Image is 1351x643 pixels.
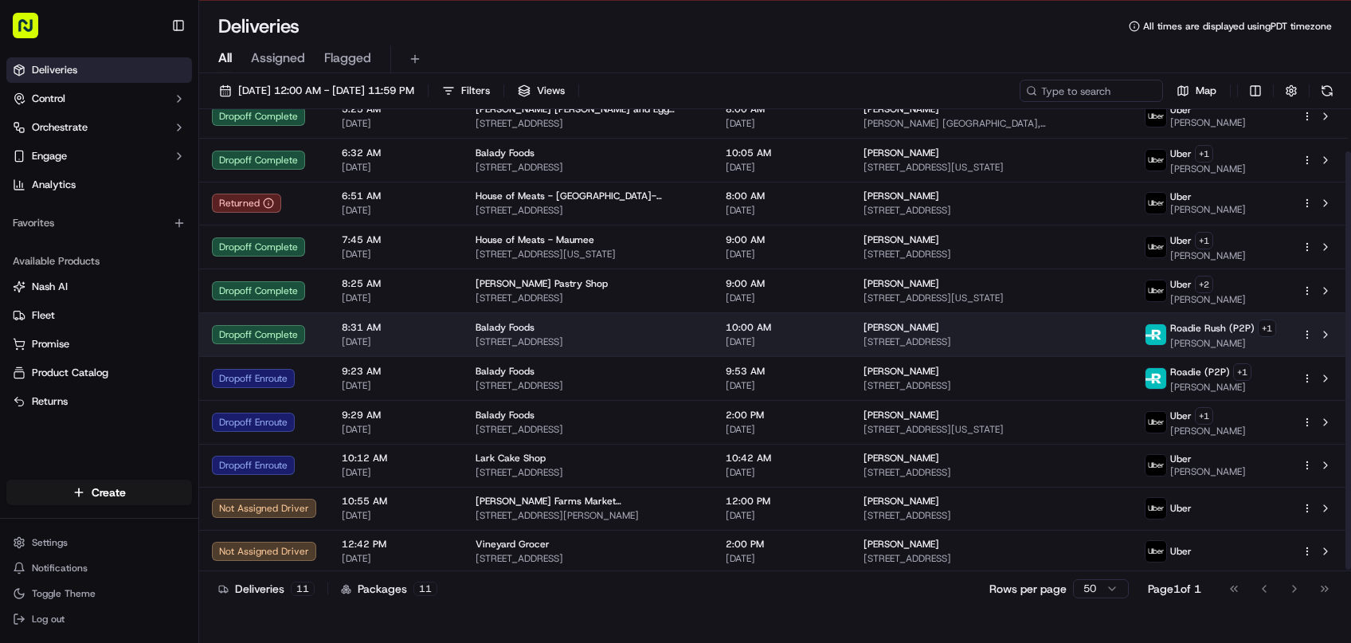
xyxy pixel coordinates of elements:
span: [PERSON_NAME] [863,190,939,202]
div: Packages [341,581,437,597]
button: Filters [435,80,497,102]
span: Balady Foods [476,147,535,159]
span: [DATE] [726,117,838,130]
button: [DATE] 12:00 AM - [DATE] 11:59 PM [212,80,421,102]
span: Flagged [324,49,371,68]
span: Filters [461,84,490,98]
span: [DATE] [726,423,838,436]
span: 8:00 AM [726,103,838,116]
span: [STREET_ADDRESS][US_STATE] [863,292,1119,304]
span: 7:45 AM [342,233,450,246]
img: roadie-logo-v2.jpg [1145,368,1166,389]
span: Uber [1170,147,1192,160]
img: uber-new-logo.jpeg [1145,193,1166,214]
button: Map [1169,80,1224,102]
a: Analytics [6,172,192,198]
button: Orchestrate [6,115,192,140]
span: [STREET_ADDRESS][US_STATE] [476,248,700,261]
span: [PERSON_NAME] [1170,465,1246,478]
span: 2:00 PM [726,538,838,551]
span: [DATE] [726,161,838,174]
span: [DATE] [726,335,838,348]
span: [DATE] [726,292,838,304]
span: [DATE] [342,292,450,304]
span: [PERSON_NAME] [1170,293,1246,306]
span: 10:55 AM [342,495,450,508]
span: Analytics [32,178,76,192]
span: [PERSON_NAME] [GEOGRAPHIC_DATA], [STREET_ADDRESS][US_STATE] [863,117,1119,130]
span: Balady Foods [476,409,535,421]
button: Toggle Theme [6,582,192,605]
span: [STREET_ADDRESS] [863,466,1119,479]
span: All [218,49,232,68]
span: 10:05 AM [726,147,838,159]
span: [PERSON_NAME] [1170,381,1251,394]
a: Nash AI [13,280,186,294]
span: [PERSON_NAME] [863,277,939,290]
span: [STREET_ADDRESS] [476,204,700,217]
button: Fleet [6,303,192,328]
span: All times are displayed using PDT timezone [1143,20,1332,33]
span: [DATE] [726,204,838,217]
span: [DATE] [726,248,838,261]
span: Orchestrate [32,120,88,135]
span: Nash AI [32,280,68,294]
div: Deliveries [218,581,315,597]
span: 8:31 AM [342,321,450,334]
span: [PERSON_NAME] [1170,203,1246,216]
span: [STREET_ADDRESS] [476,423,700,436]
span: 8:25 AM [342,277,450,290]
span: Map [1196,84,1216,98]
span: [STREET_ADDRESS][US_STATE] [863,423,1119,436]
span: Assigned [251,49,305,68]
span: [STREET_ADDRESS] [863,204,1119,217]
span: [DATE] [342,204,450,217]
button: Returns [6,389,192,414]
span: [DATE] [342,161,450,174]
span: [DATE] 12:00 AM - [DATE] 11:59 PM [238,84,414,98]
span: [DATE] [726,466,838,479]
span: Roadie (P2P) [1170,366,1230,378]
span: Views [537,84,565,98]
span: Engage [32,149,67,163]
img: uber-new-logo.jpeg [1145,412,1166,433]
span: [PERSON_NAME] [1170,163,1246,175]
span: 6:32 AM [342,147,450,159]
span: [DATE] [342,379,450,392]
img: uber-new-logo.jpeg [1145,237,1166,257]
h1: Deliveries [218,14,300,39]
span: [DATE] [726,379,838,392]
span: Create [92,484,126,500]
span: 12:00 PM [726,495,838,508]
span: [DATE] [342,466,450,479]
span: [PERSON_NAME] [1170,116,1246,129]
span: [PERSON_NAME] [PERSON_NAME] and Egg Noodles [476,103,700,116]
button: +1 [1233,363,1251,381]
span: 6:51 AM [342,190,450,202]
p: Rows per page [989,581,1067,597]
button: Product Catalog [6,360,192,386]
div: Returned [212,194,281,213]
span: Notifications [32,562,88,574]
span: [STREET_ADDRESS] [476,117,700,130]
a: Deliveries [6,57,192,83]
span: [PERSON_NAME] [1170,425,1246,437]
button: Notifications [6,557,192,579]
span: [STREET_ADDRESS] [863,379,1119,392]
div: Page 1 of 1 [1148,581,1201,597]
button: +1 [1195,145,1213,163]
span: 10:00 AM [726,321,838,334]
span: [STREET_ADDRESS][PERSON_NAME] [476,509,700,522]
span: [PERSON_NAME] [863,103,939,116]
span: Product Catalog [32,366,108,380]
button: Log out [6,608,192,630]
span: Roadie Rush (P2P) [1170,322,1255,335]
span: Promise [32,337,69,351]
div: Available Products [6,249,192,274]
span: 9:00 AM [726,277,838,290]
span: Settings [32,536,68,549]
span: Balady Foods [476,321,535,334]
span: 2:00 PM [726,409,838,421]
span: [PERSON_NAME] [863,147,939,159]
span: Balady Foods [476,365,535,378]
